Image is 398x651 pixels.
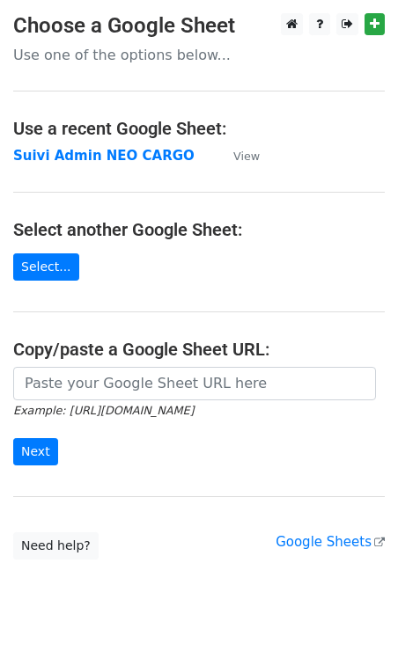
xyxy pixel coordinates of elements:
[13,219,385,240] h4: Select another Google Sheet:
[13,13,385,39] h3: Choose a Google Sheet
[216,148,260,164] a: View
[13,253,79,281] a: Select...
[13,367,376,400] input: Paste your Google Sheet URL here
[13,339,385,360] h4: Copy/paste a Google Sheet URL:
[276,534,385,550] a: Google Sheets
[13,532,99,560] a: Need help?
[13,118,385,139] h4: Use a recent Google Sheet:
[233,150,260,163] small: View
[13,404,194,417] small: Example: [URL][DOMAIN_NAME]
[13,438,58,465] input: Next
[13,46,385,64] p: Use one of the options below...
[13,148,195,164] a: Suivi Admin NEO CARGO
